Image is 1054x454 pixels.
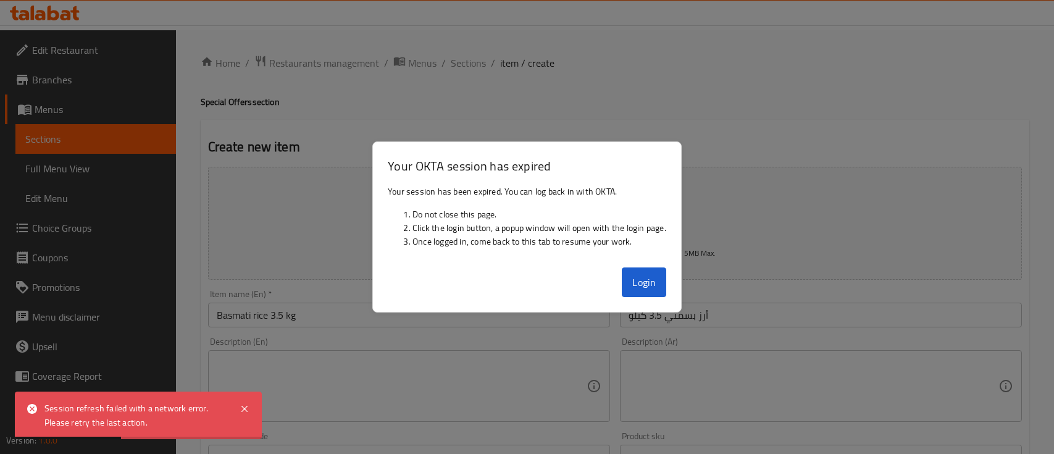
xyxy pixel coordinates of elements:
[412,235,666,248] li: Once logged in, come back to this tab to resume your work.
[373,180,681,263] div: Your session has been expired. You can log back in with OKTA.
[388,157,666,175] h3: Your OKTA session has expired
[412,221,666,235] li: Click the login button, a popup window will open with the login page.
[412,208,666,221] li: Do not close this page.
[44,401,227,429] div: Session refresh failed with a network error. Please retry the last action.
[622,267,666,297] button: Login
